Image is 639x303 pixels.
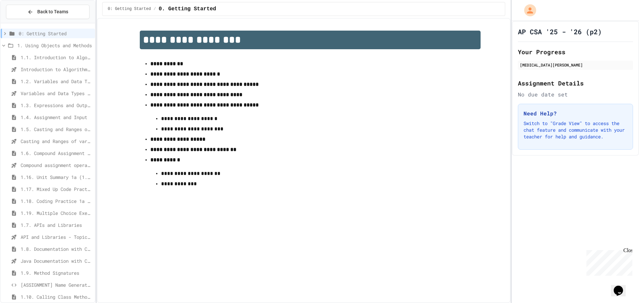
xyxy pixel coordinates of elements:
[21,293,92,300] span: 1.10. Calling Class Methods
[17,42,92,49] span: 1. Using Objects and Methods
[517,3,538,18] div: My Account
[21,78,92,85] span: 1.2. Variables and Data Types
[21,114,92,121] span: 1.4. Assignment and Input
[21,126,92,133] span: 1.5. Casting and Ranges of Values
[21,198,92,205] span: 1.18. Coding Practice 1a (1.1-1.6)
[21,186,92,193] span: 1.17. Mixed Up Code Practice 1.1-1.6
[21,245,92,252] span: 1.8. Documentation with Comments and Preconditions
[21,162,92,169] span: Compound assignment operators - Quiz
[21,138,92,145] span: Casting and Ranges of variables - Quiz
[21,269,92,276] span: 1.9. Method Signatures
[584,247,632,276] iframe: chat widget
[21,222,92,228] span: 1.7. APIs and Libraries
[518,78,633,88] h2: Assignment Details
[518,47,633,57] h2: Your Progress
[518,90,633,98] div: No due date set
[108,6,151,12] span: 0: Getting Started
[6,5,90,19] button: Back to Teams
[21,233,92,240] span: API and Libraries - Topic 1.7
[21,66,92,73] span: Introduction to Algorithms, Programming, and Compilers
[524,120,627,140] p: Switch to "Grade View" to access the chat feature and communicate with your teacher for help and ...
[611,276,632,296] iframe: chat widget
[520,62,631,68] div: [MEDICAL_DATA][PERSON_NAME]
[21,150,92,157] span: 1.6. Compound Assignment Operators
[21,90,92,97] span: Variables and Data Types - Quiz
[524,109,627,117] h3: Need Help?
[159,5,216,13] span: 0. Getting Started
[21,210,92,217] span: 1.19. Multiple Choice Exercises for Unit 1a (1.1-1.6)
[37,8,68,15] span: Back to Teams
[21,54,92,61] span: 1.1. Introduction to Algorithms, Programming, and Compilers
[518,27,602,36] h1: AP CSA '25 - '26 (p2)
[153,6,156,12] span: /
[3,3,46,42] div: Chat with us now!Close
[19,30,92,37] span: 0: Getting Started
[21,174,92,181] span: 1.16. Unit Summary 1a (1.1-1.6)
[21,102,92,109] span: 1.3. Expressions and Output [New]
[21,281,92,288] span: [ASSIGNMENT] Name Generator Tool (LO5)
[21,257,92,264] span: Java Documentation with Comments - Topic 1.8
